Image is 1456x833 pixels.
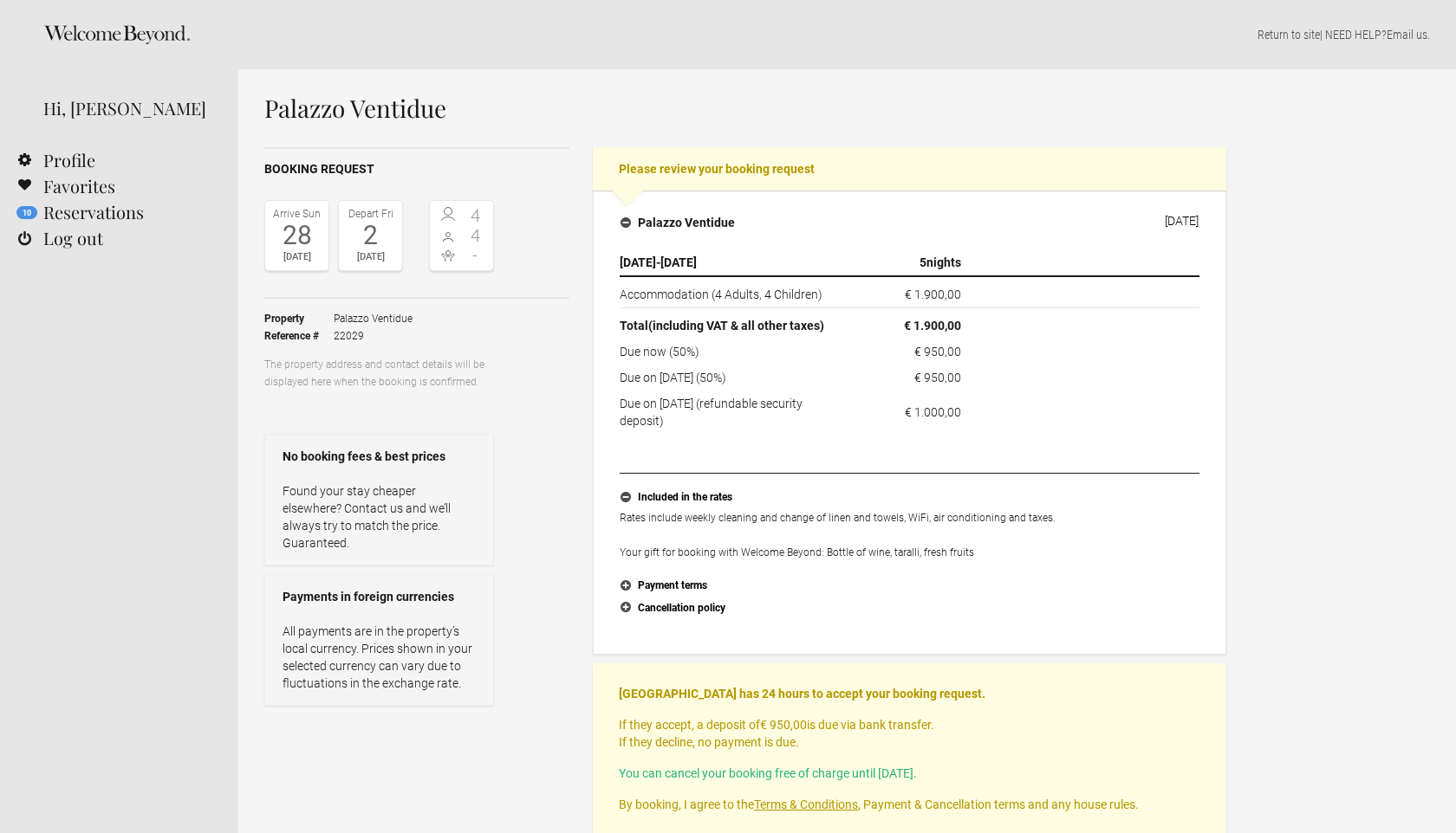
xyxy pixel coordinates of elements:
a: Terms & Conditions [754,797,858,811]
td: Accommodation (4 Adults, 4 Children) [620,276,852,308]
span: (including VAT & all other taxes) [648,319,824,333]
button: Included in the rates [620,487,1199,509]
a: Email us [1387,28,1427,42]
span: Palazzo Ventidue [334,310,413,327]
flynt-currency: € 950,00 [760,718,807,732]
div: Depart Fri [343,205,398,223]
p: Found your stay cheaper elsewhere? Contact us and we’ll always try to match the price. Guaranteed. [283,482,476,552]
span: - [462,247,490,264]
strong: [GEOGRAPHIC_DATA] has 24 hours to accept your booking request. [619,687,985,701]
td: Due now (50%) [620,339,852,365]
div: [DATE] [343,249,398,266]
td: Due on [DATE] (refundable security deposit) [620,391,852,429]
flynt-currency: € 950,00 [914,345,961,358]
button: Palazzo Ventidue [DATE] [607,204,1212,241]
div: Hi, [PERSON_NAME] [43,95,212,121]
button: Cancellation policy [620,597,1199,620]
p: By booking, I agree to the , Payment & Cancellation terms and any house rules. [619,796,1200,813]
a: Return to site [1258,28,1320,42]
div: [DATE] [270,249,324,266]
span: 4 [462,207,490,224]
span: [DATE] [660,255,697,269]
span: 22029 [334,327,413,345]
p: The property address and contact details will be displayed here when the booking is confirmed. [264,356,494,391]
div: [DATE] [1165,214,1199,228]
flynt-notification-badge: 10 [16,206,37,219]
flynt-currency: € 1.900,00 [904,319,961,333]
strong: No booking fees & best prices [283,448,476,465]
p: | NEED HELP? . [264,26,1430,43]
span: You can cancel your booking free of charge until [DATE]. [619,766,917,780]
strong: Reference # [264,327,334,345]
span: 4 [462,227,490,244]
td: Due on [DATE] (50%) [620,365,852,391]
h4: Palazzo Ventidue [621,214,735,231]
p: If they accept, a deposit of is due via bank transfer. If they decline, no payment is due. [619,716,1200,751]
th: - [620,249,852,276]
span: [DATE] [620,255,656,269]
div: 2 [343,223,398,249]
h2: Booking request [264,160,569,178]
h1: Palazzo Ventidue [264,95,1226,121]
flynt-currency: € 1.900,00 [905,287,961,301]
p: Rates include weekly cleaning and change of linen and towels, WiFi, air conditioning and taxes. Y... [620,509,1199,561]
strong: Property [264,310,334,327]
h2: Please review your booking request [593,147,1226,190]
flynt-currency: € 1.000,00 [905,405,961,419]
button: Payment terms [620,575,1199,597]
th: Total [620,308,852,339]
strong: Payments in foreign currencies [283,588,476,605]
div: Arrive Sun [270,205,324,223]
div: 28 [270,223,324,249]
p: All payments are in the property’s local currency. Prices shown in your selected currency can var... [283,623,476,692]
th: nights [852,249,968,276]
span: 5 [920,255,926,269]
flynt-currency: € 950,00 [914,371,961,384]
